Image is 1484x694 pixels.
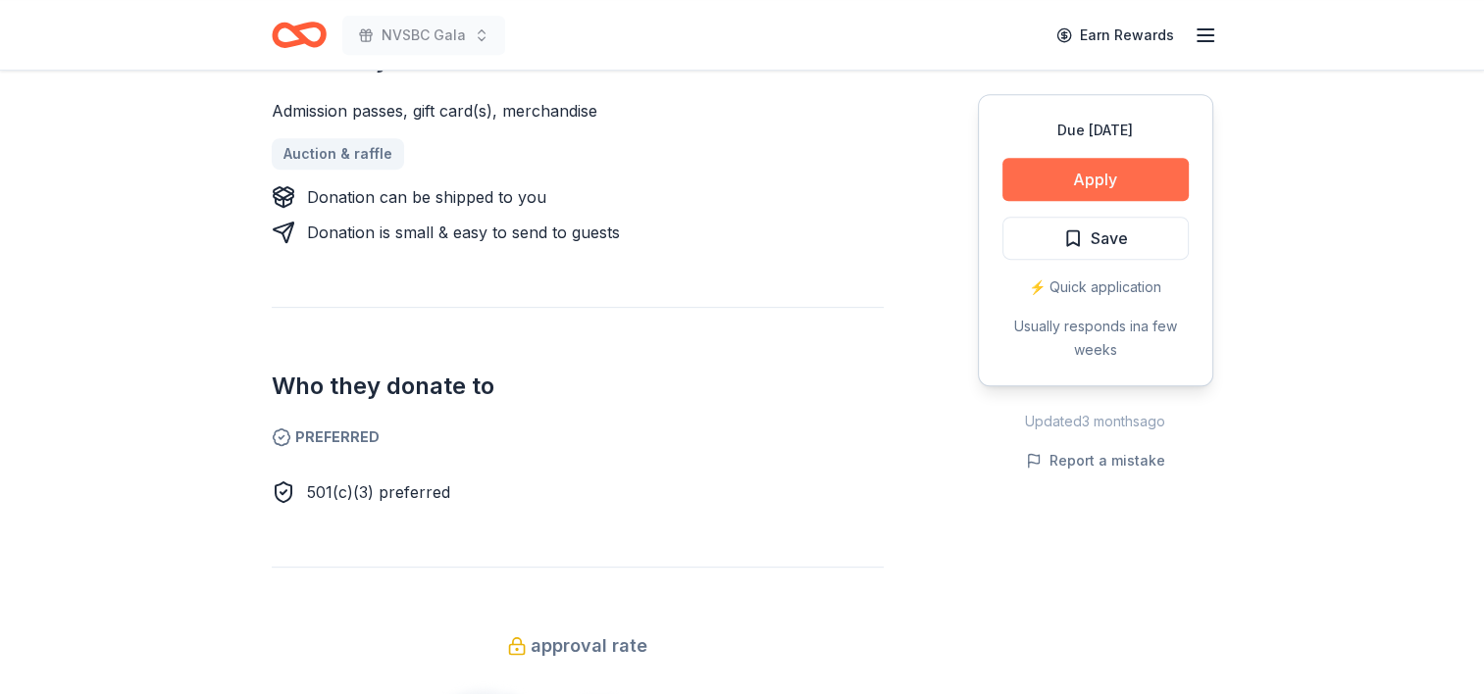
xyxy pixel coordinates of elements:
[978,410,1213,433] div: Updated 3 months ago
[1002,275,1189,299] div: ⚡️ Quick application
[1002,315,1189,362] div: Usually responds in a few weeks
[1002,119,1189,142] div: Due [DATE]
[1045,18,1186,53] a: Earn Rewards
[272,371,884,402] h2: Who they donate to
[307,221,620,244] div: Donation is small & easy to send to guests
[1091,225,1128,251] span: Save
[1026,449,1165,472] button: Report a mistake
[342,16,505,55] button: NVSBC Gala
[272,12,327,58] a: Home
[307,482,450,502] span: 501(c)(3) preferred
[272,99,884,123] div: Admission passes, gift card(s), merchandise
[531,630,647,662] span: approval rate
[307,185,546,209] div: Donation can be shipped to you
[1002,217,1189,260] button: Save
[272,425,884,449] span: Preferred
[1002,158,1189,201] button: Apply
[272,138,404,170] a: Auction & raffle
[382,24,466,47] span: NVSBC Gala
